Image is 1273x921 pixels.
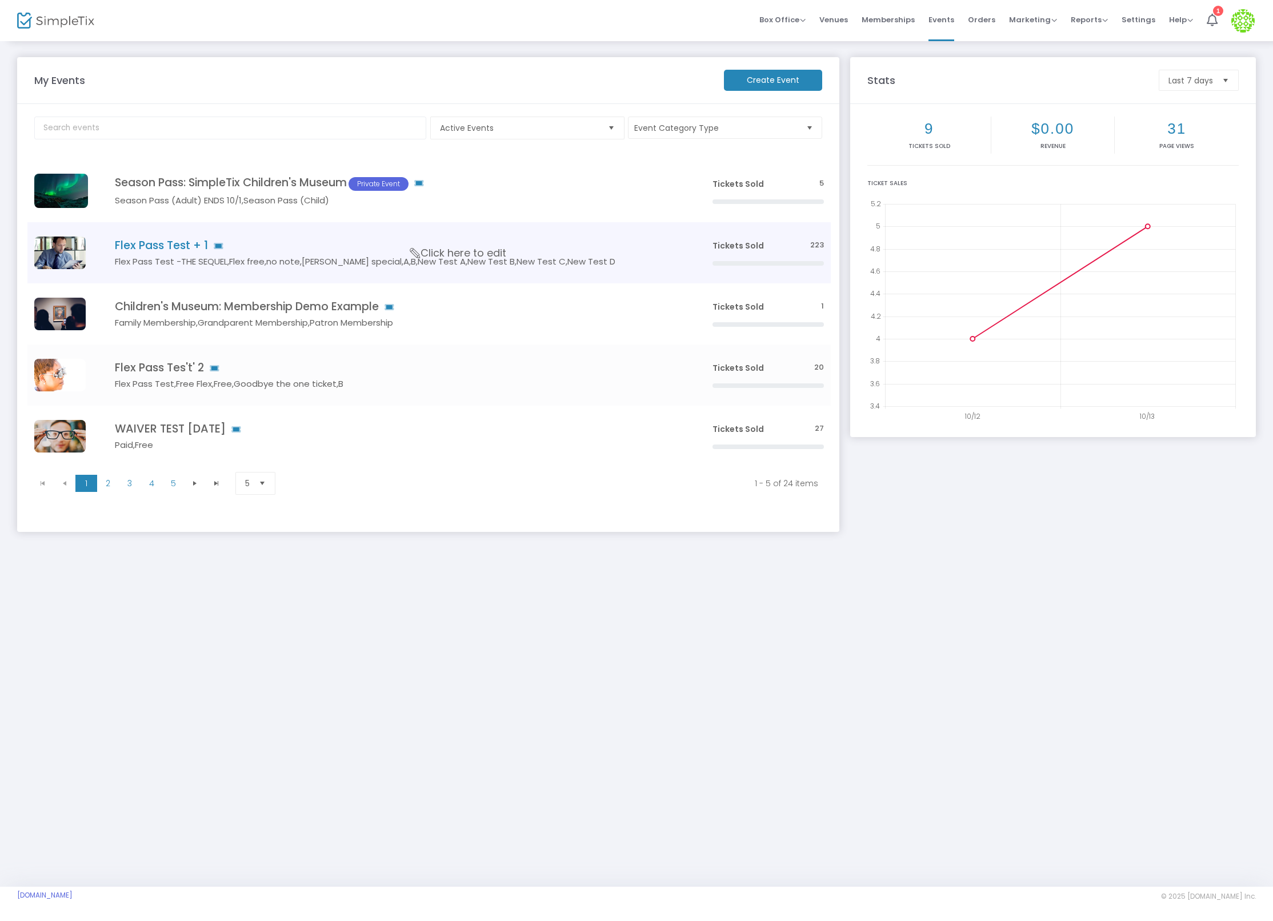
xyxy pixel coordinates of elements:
[964,411,980,421] text: 10/12
[876,221,880,231] text: 5
[867,179,1239,187] div: Ticket Sales
[115,239,678,252] h4: Flex Pass Test + 1
[410,246,506,261] span: Click here to edit
[1117,142,1236,150] p: Page Views
[115,361,678,374] h4: Flex Pass Tes't' 2
[141,475,162,492] span: Page 4
[115,257,678,267] h5: Flex Pass Test -THE SEQUEL,Flex free,no note,[PERSON_NAME] special,A,B,New Test A,New Test B,New ...
[870,266,880,276] text: 4.6
[810,240,824,251] span: 223
[712,178,764,190] span: Tickets Sold
[296,478,818,489] kendo-pager-info: 1 - 5 of 24 items
[821,301,824,312] span: 1
[34,117,426,139] input: Search events
[115,422,678,435] h4: WAIVER TEST [DATE]
[928,5,954,34] span: Events
[115,195,678,206] h5: Season Pass (Adult) ENDS 10/1,Season Pass (Child)
[1213,6,1223,16] div: 1
[254,472,270,494] button: Select
[1168,75,1213,86] span: Last 7 days
[870,378,880,388] text: 3.6
[115,318,678,328] h5: Family Membership,Grandparent Membership,Patron Membership
[115,300,678,313] h4: Children's Museum: Membership Demo Example
[870,142,988,150] p: Tickets sold
[862,73,1154,88] m-panel-title: Stats
[190,479,199,488] span: Go to the next page
[115,176,678,191] h4: Season Pass: SimpleTix Children's Museum
[724,70,822,91] m-button: Create Event
[870,289,880,298] text: 4.4
[968,5,995,34] span: Orders
[862,5,915,34] span: Memberships
[1169,14,1193,25] span: Help
[870,401,880,411] text: 3.4
[712,240,764,251] span: Tickets Sold
[994,142,1112,150] p: Revenue
[819,178,824,189] span: 5
[603,117,619,139] button: Select
[34,359,86,391] img: 638633114934945174638551149660268225.png
[1009,14,1057,25] span: Marketing
[712,362,764,374] span: Tickets Sold
[27,159,831,467] div: Data table
[871,311,881,321] text: 4.2
[17,891,73,900] a: [DOMAIN_NAME]
[876,334,880,343] text: 4
[1218,70,1234,90] button: Select
[115,440,678,450] h5: Paid,Free
[1117,120,1236,138] h2: 31
[628,117,822,139] button: Event Category Type
[440,122,599,134] span: Active Events
[206,475,227,492] span: Go to the last page
[349,177,409,191] span: Private Event
[119,475,141,492] span: Page 3
[212,479,221,488] span: Go to the last page
[34,237,86,269] img: Screenshot2025-07-24at12.47.58PM.png
[1122,5,1155,34] span: Settings
[815,423,824,434] span: 27
[870,243,880,253] text: 4.8
[871,199,881,209] text: 5.2
[819,5,848,34] span: Venues
[245,478,250,489] span: 5
[29,73,718,88] m-panel-title: My Events
[1140,411,1155,421] text: 10/13
[870,120,988,138] h2: 9
[34,298,86,330] img: 638563152061593825.png
[97,475,119,492] span: Page 2
[184,475,206,492] span: Go to the next page
[1161,892,1256,901] span: © 2025 [DOMAIN_NAME] Inc.
[712,301,764,313] span: Tickets Sold
[814,362,824,373] span: 20
[870,356,880,366] text: 3.8
[759,14,806,25] span: Box Office
[712,423,764,435] span: Tickets Sold
[994,120,1112,138] h2: $0.00
[115,379,678,389] h5: Flex Pass Test,Free Flex,Free,Goodbye the one ticket,B
[75,475,97,492] span: Page 1
[34,420,86,453] img: 638665984639790324.png
[162,475,184,492] span: Page 5
[1071,14,1108,25] span: Reports
[34,174,88,208] img: img_lights.jpg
